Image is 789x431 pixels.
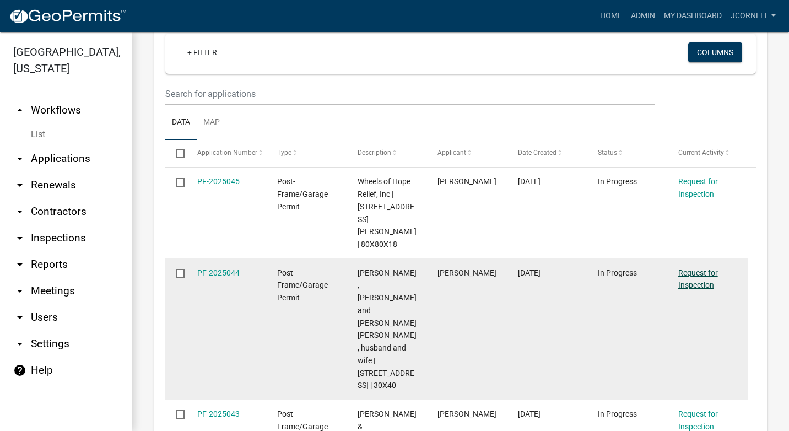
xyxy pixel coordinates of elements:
span: Application Number [197,149,257,157]
i: arrow_drop_down [13,152,26,165]
datatable-header-cell: Select [165,140,186,166]
i: arrow_drop_up [13,104,26,117]
span: Status [598,149,617,157]
datatable-header-cell: Status [587,140,668,166]
a: PF-2025044 [197,268,240,277]
i: arrow_drop_down [13,205,26,218]
i: arrow_drop_down [13,337,26,351]
a: Map [197,105,226,141]
a: My Dashboard [660,6,726,26]
a: PF-2025043 [197,410,240,418]
i: arrow_drop_down [13,231,26,245]
i: arrow_drop_down [13,179,26,192]
a: Data [165,105,197,141]
span: Current Activity [678,149,724,157]
span: MICHAEL HALL [437,410,496,418]
span: 09/24/2025 [518,410,541,418]
span: Avila, Omar F. Perez and Ana P. Perez Avila, husband and wife | 141 E 792 N, Lake Village | 30X40 [358,268,417,390]
a: Request for Inspection [678,268,718,290]
span: Date Created [518,149,556,157]
span: Wheels of Hope Relief, Inc | 18814 Fleetwood St., Lowell | 80X80X18 [358,177,417,249]
a: Admin [626,6,660,26]
span: In Progress [598,177,637,186]
span: In Progress [598,410,637,418]
span: Type [277,149,291,157]
i: arrow_drop_down [13,311,26,324]
datatable-header-cell: Description [347,140,427,166]
span: OMAR PEREZ [437,268,496,277]
span: Description [358,149,391,157]
button: Columns [688,42,742,62]
a: jcornell [726,6,780,26]
datatable-header-cell: Applicant [427,140,507,166]
datatable-header-cell: Current Activity [667,140,748,166]
a: Home [596,6,626,26]
i: help [13,364,26,377]
input: Search for applications [165,83,655,105]
i: arrow_drop_down [13,284,26,298]
a: Request for Inspection [678,410,718,431]
span: Post-Frame/Garage Permit [277,268,328,303]
span: JENNIFER VITS- CRUZ [437,177,496,186]
datatable-header-cell: Type [267,140,347,166]
span: Post-Frame/Garage Permit [277,177,328,211]
a: PF-2025045 [197,177,240,186]
a: Request for Inspection [678,177,718,198]
span: 10/08/2025 [518,177,541,186]
a: + Filter [179,42,226,62]
span: 10/07/2025 [518,268,541,277]
datatable-header-cell: Application Number [186,140,267,166]
span: In Progress [598,268,637,277]
datatable-header-cell: Date Created [507,140,587,166]
span: Applicant [437,149,466,157]
i: arrow_drop_down [13,258,26,271]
